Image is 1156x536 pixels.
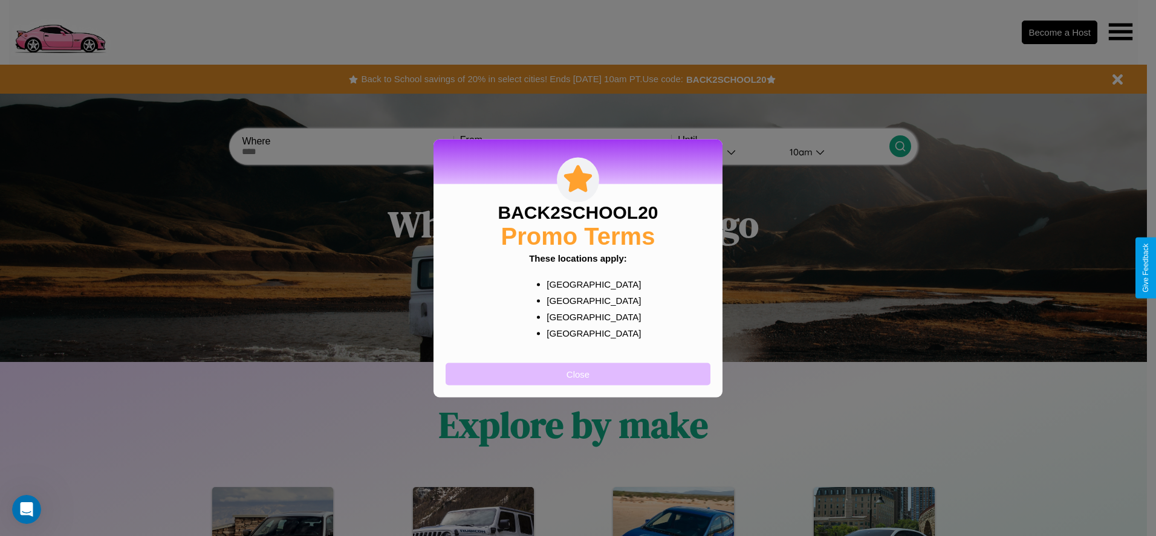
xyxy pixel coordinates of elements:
[1141,244,1150,292] div: Give Feedback
[501,222,655,250] h2: Promo Terms
[12,495,41,524] iframe: Intercom live chat
[446,363,710,385] button: Close
[547,276,633,292] p: [GEOGRAPHIC_DATA]
[547,308,633,325] p: [GEOGRAPHIC_DATA]
[547,325,633,341] p: [GEOGRAPHIC_DATA]
[547,292,633,308] p: [GEOGRAPHIC_DATA]
[498,202,658,222] h3: BACK2SCHOOL20
[529,253,627,263] b: These locations apply:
